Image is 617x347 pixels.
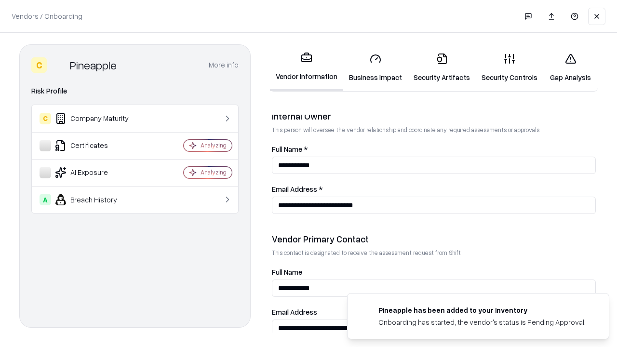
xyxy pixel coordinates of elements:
img: pineappleenergy.com [359,305,371,317]
a: Security Artifacts [408,45,476,90]
a: Business Impact [343,45,408,90]
div: Breach History [40,194,155,205]
div: Certificates [40,140,155,151]
div: C [40,113,51,124]
a: Gap Analysis [543,45,598,90]
label: Email Address * [272,186,596,193]
div: Onboarding has started, the vendor's status is Pending Approval. [378,317,586,327]
img: Pineapple [51,57,66,73]
a: Security Controls [476,45,543,90]
div: Pineapple [70,57,117,73]
div: Company Maturity [40,113,155,124]
div: AI Exposure [40,167,155,178]
p: This contact is designated to receive the assessment request from Shift [272,249,596,257]
button: More info [209,56,239,74]
div: Risk Profile [31,85,239,97]
div: Analyzing [201,168,227,176]
div: C [31,57,47,73]
div: Vendor Primary Contact [272,233,596,245]
div: Analyzing [201,141,227,149]
p: This person will oversee the vendor relationship and coordinate any required assessments or appro... [272,126,596,134]
div: Pineapple has been added to your inventory [378,305,586,315]
label: Email Address [272,308,596,316]
a: Vendor Information [270,44,343,91]
p: Vendors / Onboarding [12,11,82,21]
label: Full Name [272,268,596,276]
div: A [40,194,51,205]
div: Internal Owner [272,110,596,122]
label: Full Name * [272,146,596,153]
